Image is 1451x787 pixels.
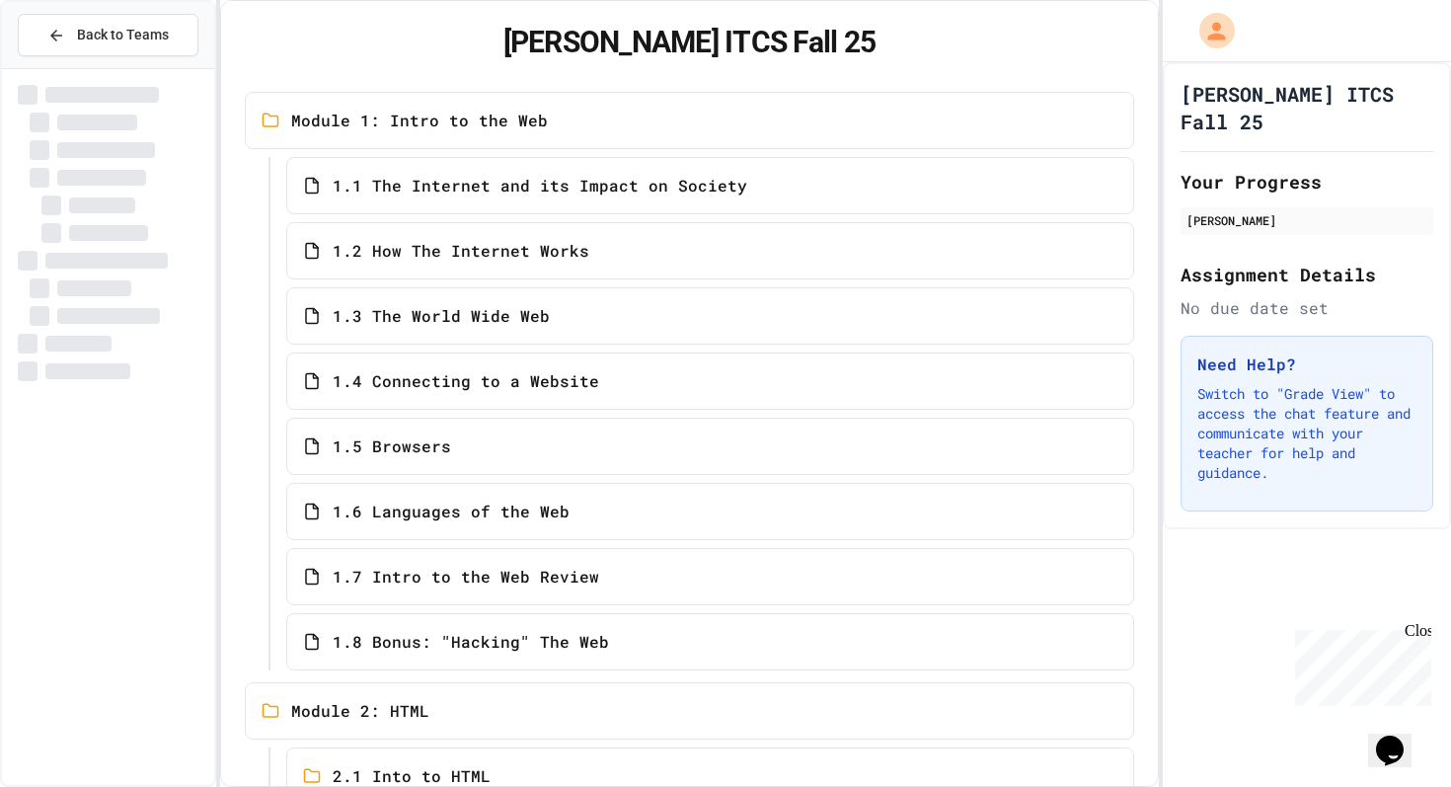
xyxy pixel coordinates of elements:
[1368,708,1431,767] iframe: chat widget
[286,548,1133,605] a: 1.7 Intro to the Web Review
[286,222,1133,279] a: 1.2 How The Internet Works
[8,8,136,125] div: Chat with us now!Close
[286,613,1133,670] a: 1.8 Bonus: "Hacking" The Web
[1181,296,1433,320] div: No due date set
[286,483,1133,540] a: 1.6 Languages of the Web
[286,353,1133,410] a: 1.4 Connecting to a Website
[1181,168,1433,196] h2: Your Progress
[1186,211,1427,229] div: [PERSON_NAME]
[1181,261,1433,288] h2: Assignment Details
[291,109,548,132] span: Module 1: Intro to the Web
[286,418,1133,475] a: 1.5 Browsers
[333,565,599,589] span: 1.7 Intro to the Web Review
[1287,622,1431,706] iframe: chat widget
[1181,80,1433,135] h1: [PERSON_NAME] ITCS Fall 25
[1179,8,1240,53] div: My Account
[286,287,1133,345] a: 1.3 The World Wide Web
[333,500,570,523] span: 1.6 Languages of the Web
[1197,353,1416,376] h3: Need Help?
[291,699,429,723] span: Module 2: HTML
[333,239,589,263] span: 1.2 How The Internet Works
[333,434,451,458] span: 1.5 Browsers
[333,369,599,393] span: 1.4 Connecting to a Website
[333,174,747,197] span: 1.1 The Internet and its Impact on Society
[245,25,1133,60] h1: [PERSON_NAME] ITCS Fall 25
[333,304,550,328] span: 1.3 The World Wide Web
[18,14,198,56] button: Back to Teams
[333,630,609,654] span: 1.8 Bonus: "Hacking" The Web
[286,157,1133,214] a: 1.1 The Internet and its Impact on Society
[77,25,169,45] span: Back to Teams
[1197,384,1416,483] p: Switch to "Grade View" to access the chat feature and communicate with your teacher for help and ...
